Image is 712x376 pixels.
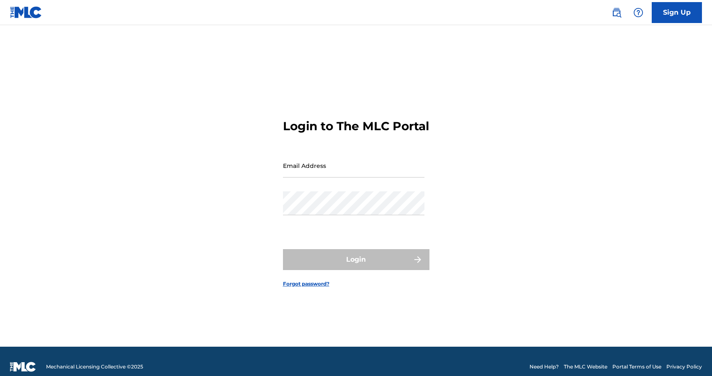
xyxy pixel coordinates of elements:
[46,363,143,371] span: Mechanical Licensing Collective © 2025
[666,363,702,371] a: Privacy Policy
[612,8,622,18] img: search
[10,6,42,18] img: MLC Logo
[283,280,329,288] a: Forgot password?
[608,4,625,21] a: Public Search
[612,363,661,371] a: Portal Terms of Use
[564,363,607,371] a: The MLC Website
[633,8,643,18] img: help
[283,119,429,134] h3: Login to The MLC Portal
[530,363,559,371] a: Need Help?
[652,2,702,23] a: Sign Up
[10,362,36,372] img: logo
[630,4,647,21] div: Help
